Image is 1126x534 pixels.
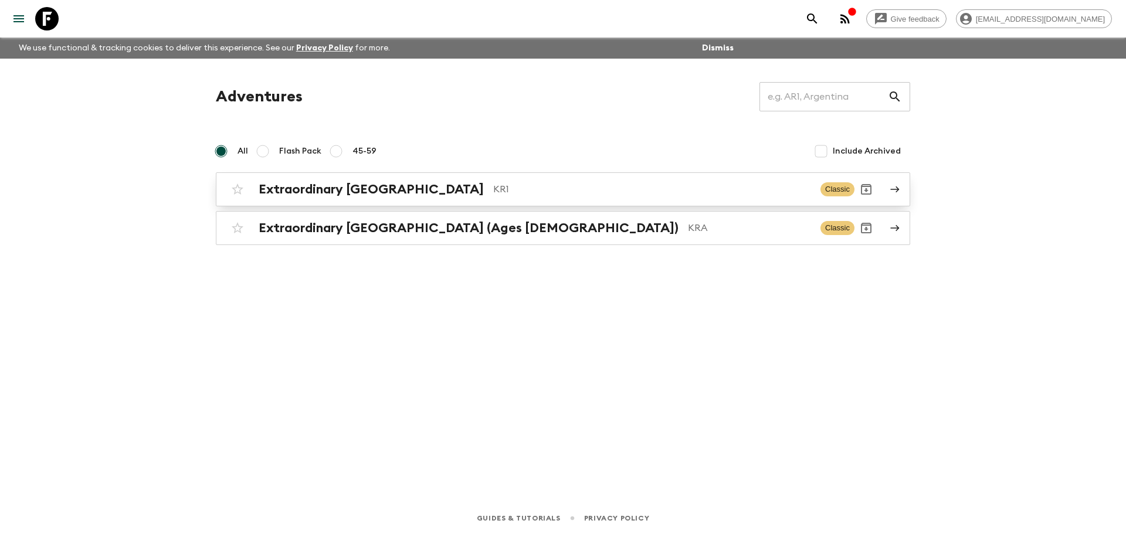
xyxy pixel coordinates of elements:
[699,40,737,56] button: Dismiss
[352,145,377,157] span: 45-59
[493,182,811,196] p: KR1
[14,38,395,59] p: We use functional & tracking cookies to deliver this experience. See our for more.
[477,512,561,525] a: Guides & Tutorials
[238,145,248,157] span: All
[854,216,878,240] button: Archive
[688,221,811,235] p: KRA
[259,220,679,236] h2: Extraordinary [GEOGRAPHIC_DATA] (Ages [DEMOGRAPHIC_DATA])
[820,182,854,196] span: Classic
[866,9,947,28] a: Give feedback
[7,7,30,30] button: menu
[884,15,946,23] span: Give feedback
[296,44,353,52] a: Privacy Policy
[216,85,303,108] h1: Adventures
[833,145,901,157] span: Include Archived
[956,9,1112,28] div: [EMAIL_ADDRESS][DOMAIN_NAME]
[279,145,321,157] span: Flash Pack
[854,178,878,201] button: Archive
[969,15,1111,23] span: [EMAIL_ADDRESS][DOMAIN_NAME]
[216,172,910,206] a: Extraordinary [GEOGRAPHIC_DATA]KR1ClassicArchive
[259,182,484,197] h2: Extraordinary [GEOGRAPHIC_DATA]
[801,7,824,30] button: search adventures
[820,221,854,235] span: Classic
[584,512,649,525] a: Privacy Policy
[759,80,888,113] input: e.g. AR1, Argentina
[216,211,910,245] a: Extraordinary [GEOGRAPHIC_DATA] (Ages [DEMOGRAPHIC_DATA])KRAClassicArchive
